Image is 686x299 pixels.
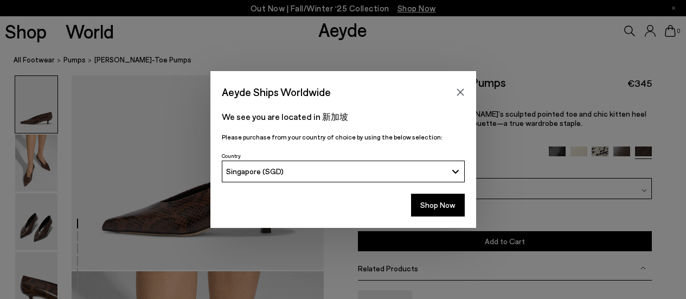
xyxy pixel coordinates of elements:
span: Aeyde Ships Worldwide [222,82,331,101]
p: Please purchase from your country of choice by using the below selection: [222,132,465,142]
span: Country [222,152,241,159]
p: We see you are located in 新加坡 [222,110,465,123]
span: Singapore (SGD) [226,167,284,176]
button: Close [452,84,469,100]
button: Shop Now [411,194,465,217]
